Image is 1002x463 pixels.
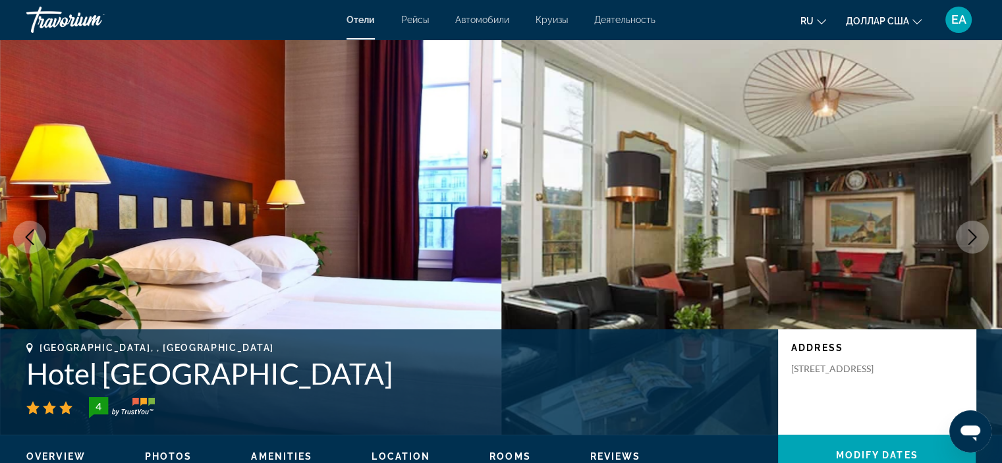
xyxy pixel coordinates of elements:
[594,14,655,25] a: Деятельность
[941,6,976,34] button: Меню пользователя
[800,11,826,30] button: Изменить язык
[951,13,966,26] font: ЕА
[26,3,158,37] a: Травориум
[347,14,375,25] a: Отели
[40,342,274,353] span: [GEOGRAPHIC_DATA], , [GEOGRAPHIC_DATA]
[846,16,909,26] font: доллар США
[791,342,962,353] p: Address
[536,14,568,25] a: Круизы
[835,450,918,460] span: Modify Dates
[251,450,312,462] button: Amenities
[489,450,531,462] button: Rooms
[455,14,509,25] a: Автомобили
[26,450,86,462] button: Overview
[800,16,814,26] font: ru
[956,221,989,254] button: Next image
[13,221,46,254] button: Previous image
[401,14,429,25] a: Рейсы
[791,363,897,375] p: [STREET_ADDRESS]
[26,356,765,391] h1: Hotel [GEOGRAPHIC_DATA]
[85,398,111,414] div: 4
[590,450,641,462] button: Reviews
[372,450,430,462] button: Location
[145,450,192,462] button: Photos
[846,11,922,30] button: Изменить валюту
[949,410,991,452] iframe: Schaltfläche zum Öffnen des Messaging-Fensters
[89,397,155,418] img: TrustYou guest rating badge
